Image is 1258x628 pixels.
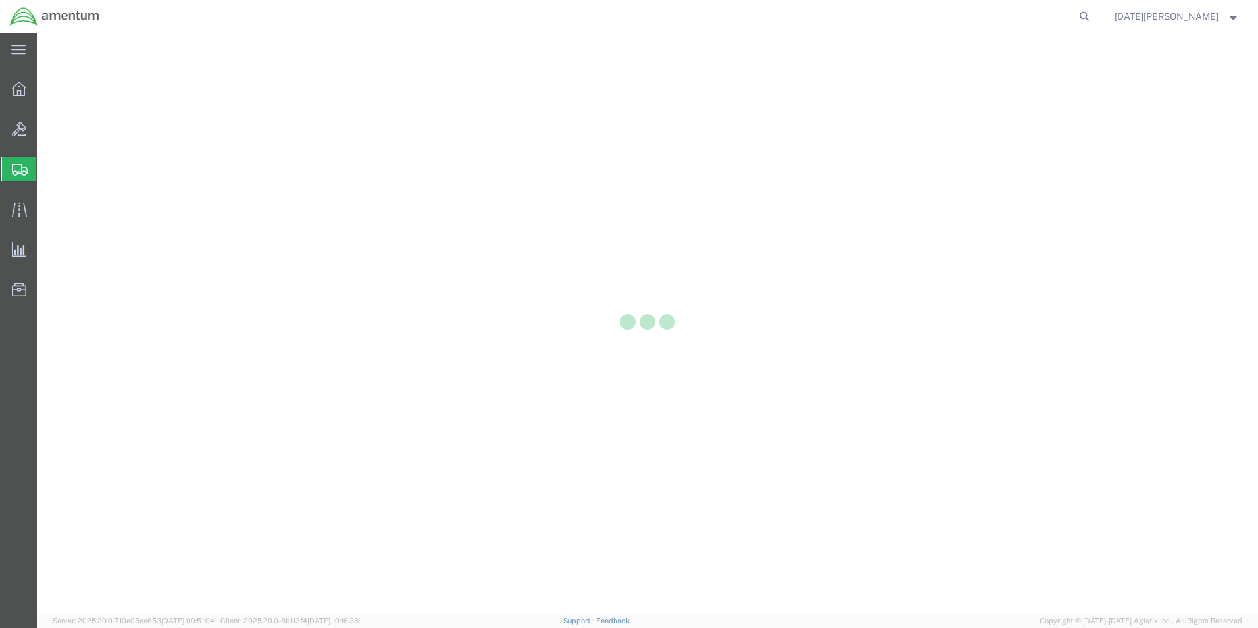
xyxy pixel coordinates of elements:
[1114,9,1240,24] button: [DATE][PERSON_NAME]
[1115,9,1219,24] span: Noel Arrieta
[596,617,630,625] a: Feedback
[1040,615,1242,627] span: Copyright © [DATE]-[DATE] Agistix Inc., All Rights Reserved
[53,617,214,625] span: Server: 2025.20.0-710e05ee653
[161,617,214,625] span: [DATE] 09:51:04
[220,617,359,625] span: Client: 2025.20.0-8b113f4
[563,617,596,625] a: Support
[9,7,100,26] img: logo
[307,617,359,625] span: [DATE] 10:16:38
